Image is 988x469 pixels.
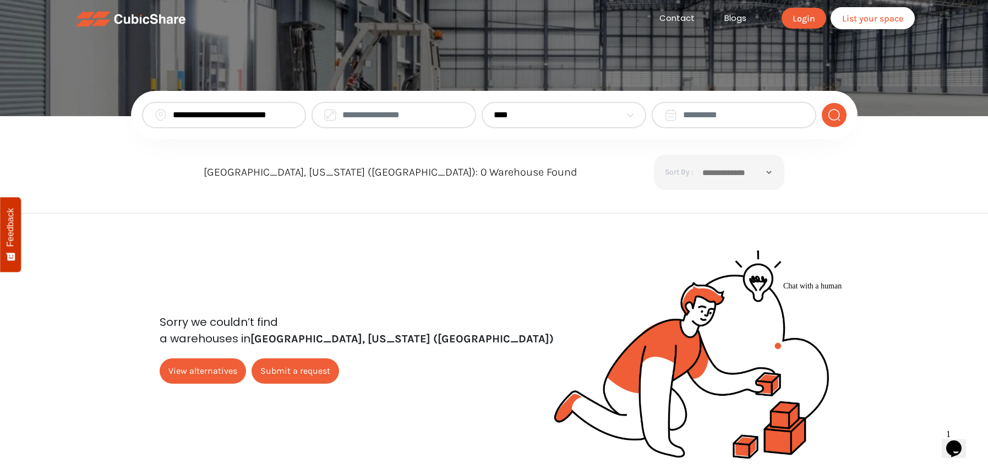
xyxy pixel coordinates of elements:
img: warehouse-not-found.png [554,250,829,459]
span: sort by : [665,166,693,179]
span: Feedback [6,208,15,247]
a: Submit a request [252,358,339,384]
a: Contact [645,12,709,25]
img: search-normal.png [827,108,841,122]
div: Chat with a human [4,4,203,13]
a: View alternatives [160,358,246,384]
iframe: chat widget [779,277,977,419]
iframe: chat widget [942,425,977,458]
img: space field icon [324,108,337,122]
p: Sorry we couldn’t find a warehouses in [160,314,554,347]
span: [GEOGRAPHIC_DATA], [US_STATE] ([GEOGRAPHIC_DATA]) [250,332,554,345]
a: List your space [831,7,915,29]
img: calendar.png [664,108,678,122]
span: Chat with a human [4,4,63,13]
label: [GEOGRAPHIC_DATA], [US_STATE] ([GEOGRAPHIC_DATA]): 0 Warehouse Found [204,164,577,181]
img: location.png [154,108,167,122]
a: Login [782,8,826,29]
a: Blogs [709,12,761,25]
